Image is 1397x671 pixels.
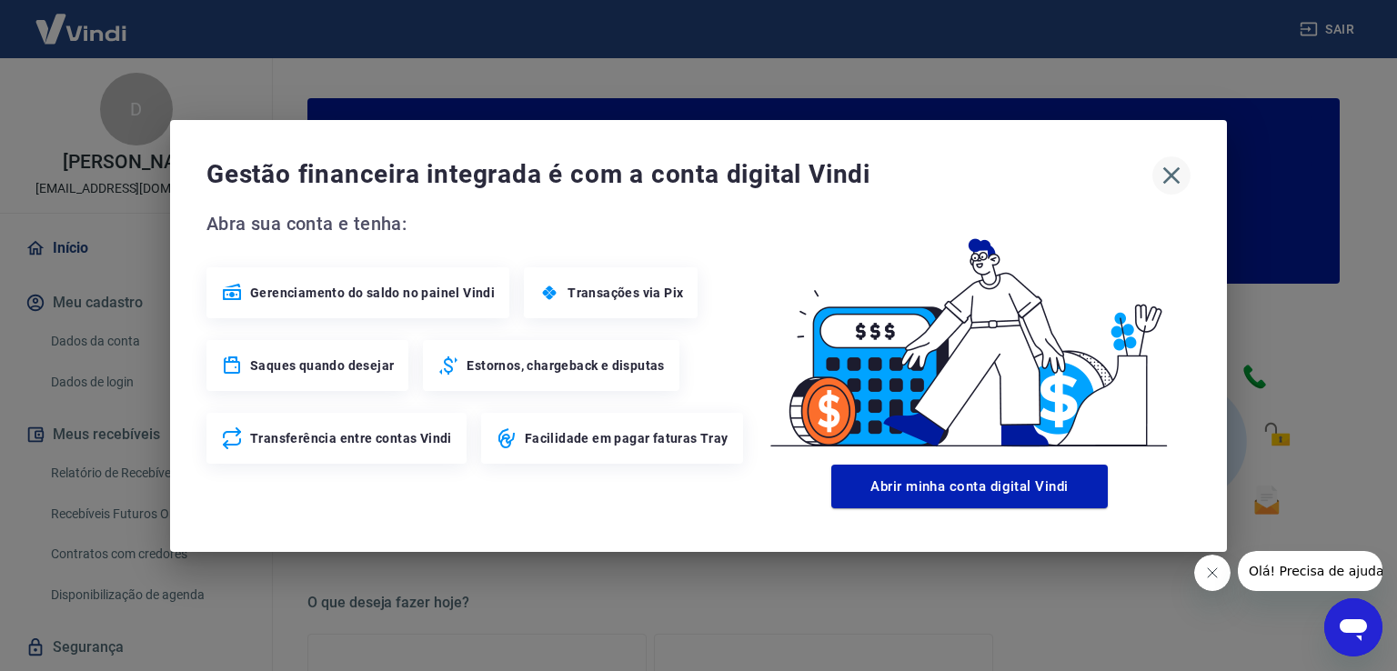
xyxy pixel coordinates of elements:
iframe: Botão para abrir a janela de mensagens [1324,598,1382,656]
span: Facilidade em pagar faturas Tray [525,429,729,447]
span: Olá! Precisa de ajuda? [11,13,153,27]
iframe: Mensagem da empresa [1238,551,1382,591]
span: Transações via Pix [568,284,683,302]
img: Good Billing [749,209,1191,457]
iframe: Fechar mensagem [1194,555,1231,591]
span: Saques quando desejar [250,356,394,375]
span: Estornos, chargeback e disputas [467,356,664,375]
span: Abra sua conta e tenha: [206,209,749,238]
button: Abrir minha conta digital Vindi [831,465,1108,508]
span: Gestão financeira integrada é com a conta digital Vindi [206,156,1152,193]
span: Gerenciamento do saldo no painel Vindi [250,284,495,302]
span: Transferência entre contas Vindi [250,429,452,447]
